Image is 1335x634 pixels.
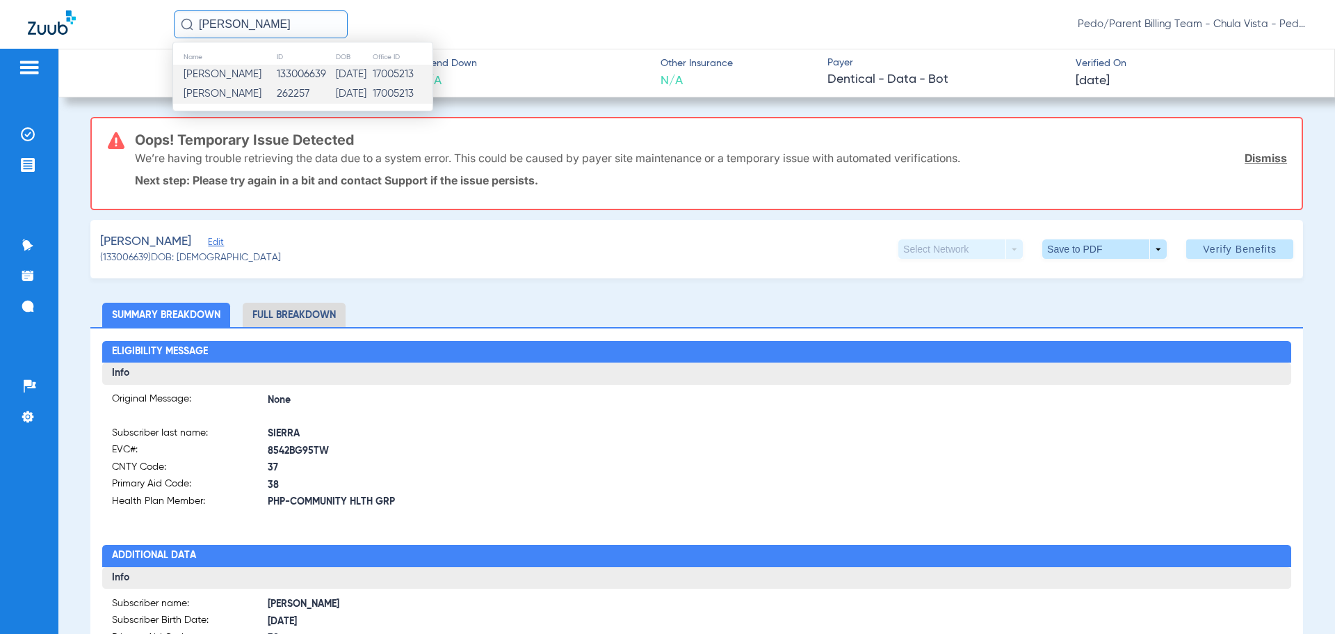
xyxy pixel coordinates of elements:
[208,237,220,251] span: Edit
[268,495,697,509] span: PHP-COMMUNITY HLTH GRP
[135,173,1287,187] p: Next step: Please try again in a bit and contact Support if the issue persists.
[102,545,1290,567] h2: Additional Data
[112,392,268,409] span: Original Message:
[1265,567,1335,634] iframe: Chat Widget
[100,251,281,265] span: (133006639) DOB: [DEMOGRAPHIC_DATA]
[112,460,268,477] span: CNTY Code:
[661,72,733,90] span: N/A
[276,49,335,65] th: ID
[112,596,268,614] span: Subscriber name:
[276,84,335,104] td: 262257
[112,426,268,443] span: Subscriber last name:
[1203,244,1277,255] span: Verify Benefits
[268,393,1281,408] span: None
[268,444,697,459] span: 8542BG95TW
[268,615,697,629] span: [DATE]
[372,49,432,65] th: Office ID
[135,151,960,165] p: We’re having trouble retrieving the data due to a system error. This could be caused by payer sit...
[268,478,697,493] span: 38
[243,303,346,327] li: Full Breakdown
[268,461,697,475] span: 37
[276,65,335,84] td: 133006639
[268,427,697,441] span: SIERRA
[135,133,1287,147] h3: Oops! Temporary Issue Detected
[102,363,1290,385] h3: Info
[112,443,268,460] span: EVC#:
[335,49,372,65] th: DOB
[661,56,733,71] span: Other Insurance
[102,341,1290,363] h2: Eligibility Message
[268,597,697,612] span: [PERSON_NAME]
[1186,239,1293,259] button: Verify Benefits
[112,494,268,512] span: Health Plan Member:
[184,88,261,99] span: [PERSON_NAME]
[335,65,372,84] td: [DATE]
[1076,56,1312,71] span: Verified On
[1042,239,1167,259] button: Save to PDF
[108,132,124,149] img: error-icon
[18,59,40,76] img: hamburger-icon
[174,10,348,38] input: Search for patients
[827,56,1064,70] span: Payer
[335,84,372,104] td: [DATE]
[102,303,230,327] li: Summary Breakdown
[100,233,191,251] span: [PERSON_NAME]
[173,49,276,65] th: Name
[1245,151,1287,165] a: Dismiss
[28,10,76,35] img: Zuub Logo
[372,65,432,84] td: 17005213
[102,567,1290,589] h3: Info
[1076,72,1110,90] span: [DATE]
[184,69,261,79] span: [PERSON_NAME]
[181,18,193,31] img: Search Icon
[112,613,268,631] span: Subscriber Birth Date:
[112,477,268,494] span: Primary Aid Code:
[827,71,1064,88] span: Dentical - Data - Bot
[1078,17,1307,31] span: Pedo/Parent Billing Team - Chula Vista - Pedo | The Super Dentists
[419,56,477,71] span: Spend Down
[372,84,432,104] td: 17005213
[419,72,477,90] span: N/A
